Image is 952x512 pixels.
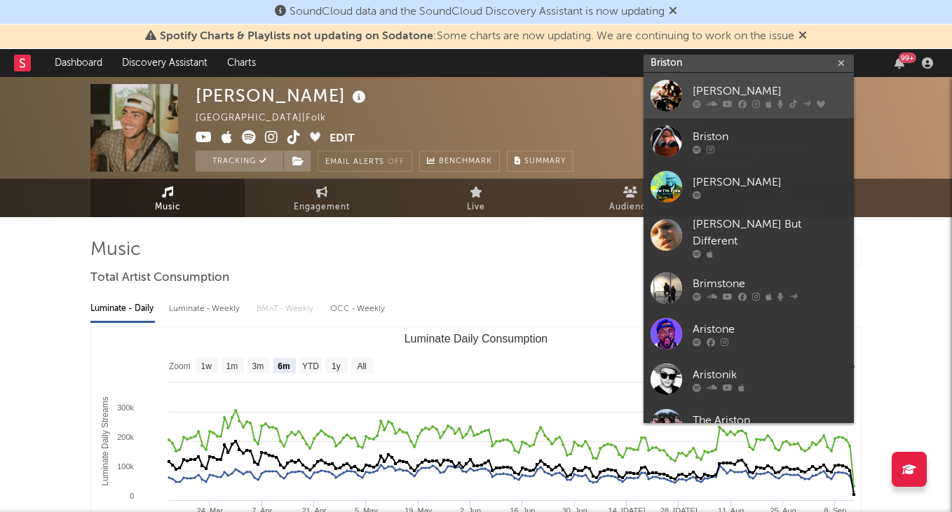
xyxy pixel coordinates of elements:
[196,151,283,172] button: Tracking
[644,357,854,402] a: Aristonik
[693,275,847,292] div: Brimstone
[644,73,854,118] a: [PERSON_NAME]
[332,361,341,371] text: 1y
[899,53,916,63] div: 99 +
[693,128,847,145] div: Briston
[693,412,847,429] div: The Ariston
[90,270,229,286] span: Total Artist Consumption
[644,164,854,209] a: [PERSON_NAME]
[404,333,548,345] text: Luminate Daily Consumption
[329,130,355,148] button: Edit
[245,179,399,217] a: Engagement
[201,361,212,371] text: 1w
[357,361,366,371] text: All
[90,297,155,321] div: Luminate - Daily
[45,49,112,77] a: Dashboard
[644,118,854,164] a: Briston
[90,179,245,217] a: Music
[439,153,492,170] span: Benchmark
[609,199,652,216] span: Audience
[693,321,847,338] div: Aristone
[160,31,794,42] span: : Some charts are now updating. We are continuing to work on the issue
[160,31,433,42] span: Spotify Charts & Playlists not updating on Sodatone
[217,49,266,77] a: Charts
[100,396,110,485] text: Luminate Daily Streams
[895,57,904,69] button: 99+
[169,297,243,321] div: Luminate - Weekly
[553,179,707,217] a: Audience
[388,158,404,166] em: Off
[693,83,847,99] div: [PERSON_NAME]
[399,179,553,217] a: Live
[290,6,665,18] span: SoundCloud data and the SoundCloud Discovery Assistant is now updating
[112,49,217,77] a: Discovery Assistant
[169,361,191,371] text: Zoom
[693,216,847,250] div: [PERSON_NAME] But Different
[130,492,134,500] text: 0
[117,403,134,412] text: 300k
[644,209,854,265] a: [PERSON_NAME] But Different
[318,151,412,172] button: Email AlertsOff
[226,361,238,371] text: 1m
[252,361,264,371] text: 3m
[330,297,386,321] div: OCC - Weekly
[278,361,290,371] text: 6m
[117,462,134,471] text: 100k
[196,110,342,127] div: [GEOGRAPHIC_DATA] | Folk
[117,433,134,441] text: 200k
[196,84,369,107] div: [PERSON_NAME]
[644,402,854,448] a: The Ariston
[644,265,854,311] a: Brimstone
[798,31,807,42] span: Dismiss
[644,55,854,72] input: Search for artists
[644,311,854,357] a: Aristone
[155,199,181,216] span: Music
[507,151,573,172] button: Summary
[669,6,677,18] span: Dismiss
[467,199,485,216] span: Live
[419,151,500,172] a: Benchmark
[524,158,566,165] span: Summary
[693,174,847,191] div: [PERSON_NAME]
[302,361,319,371] text: YTD
[693,366,847,383] div: Aristonik
[294,199,350,216] span: Engagement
